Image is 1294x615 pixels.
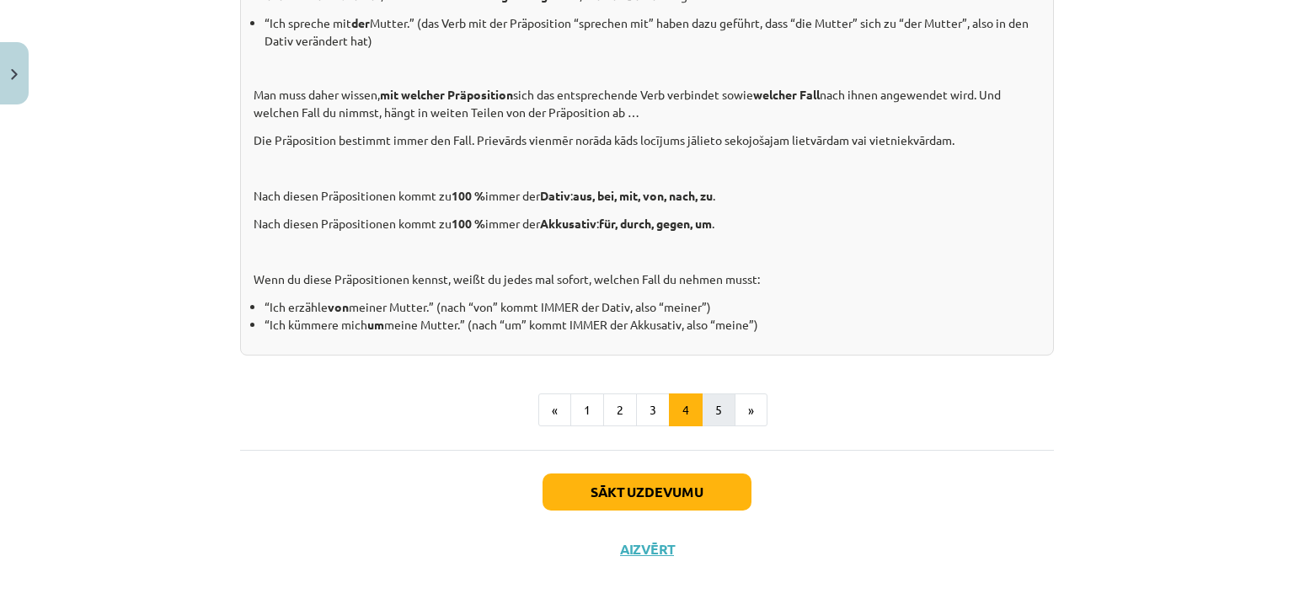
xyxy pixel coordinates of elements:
[254,270,1040,288] p: Wenn du diese Präpositionen kennst, weißt du jedes mal sofort, welchen Fall du nehmen musst:
[452,216,485,231] b: 100 %
[538,393,571,427] button: «
[367,317,384,332] b: um
[669,393,703,427] button: 4
[351,15,370,30] b: der
[695,216,712,231] b: um
[265,298,1040,316] li: “Ich erzähle meiner Mutter.” (nach “von” kommt IMMER der Dativ, also “meiner”)
[540,216,596,231] b: Akkusativ
[452,188,485,203] b: 100 %
[11,69,18,80] img: icon-close-lesson-0947bae3869378f0d4975bcd49f059093ad1ed9edebbc8119c70593378902aed.svg
[636,393,670,427] button: 3
[254,187,1040,205] p: Nach diesen Präpositionen kommt zu immer der : .
[753,87,820,102] b: welcher Fall
[603,393,637,427] button: 2
[380,87,513,102] b: mit welcher Präposition
[540,188,570,203] b: Dativ
[573,188,713,203] b: aus, bei, mit, von, nach, zu
[570,393,604,427] button: 1
[735,393,767,427] button: »
[254,131,1040,149] p: Die Präposition bestimmt immer den Fall. Prievārds vienmēr norāda kāds locījums jālieto sekojošaj...
[265,316,1040,334] li: “Ich kümmere mich meine Mutter.” (nach “um” kommt IMMER der Akkusativ, also “meine”)
[615,541,679,558] button: Aizvērt
[254,86,1040,121] p: Man muss daher wissen, sich das entsprechende Verb verbindet sowie nach ihnen angewendet wird. Un...
[328,299,349,314] b: von
[254,215,1040,233] p: Nach diesen Präpositionen kommt zu immer der : .
[543,473,751,511] button: Sākt uzdevumu
[265,14,1040,50] li: “Ich spreche mit Mutter.” (das Verb mit der Präposition “sprechen mit” haben dazu geführt, dass “...
[702,393,735,427] button: 5
[599,216,692,231] b: für, durch, gegen,
[240,393,1054,427] nav: Page navigation example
